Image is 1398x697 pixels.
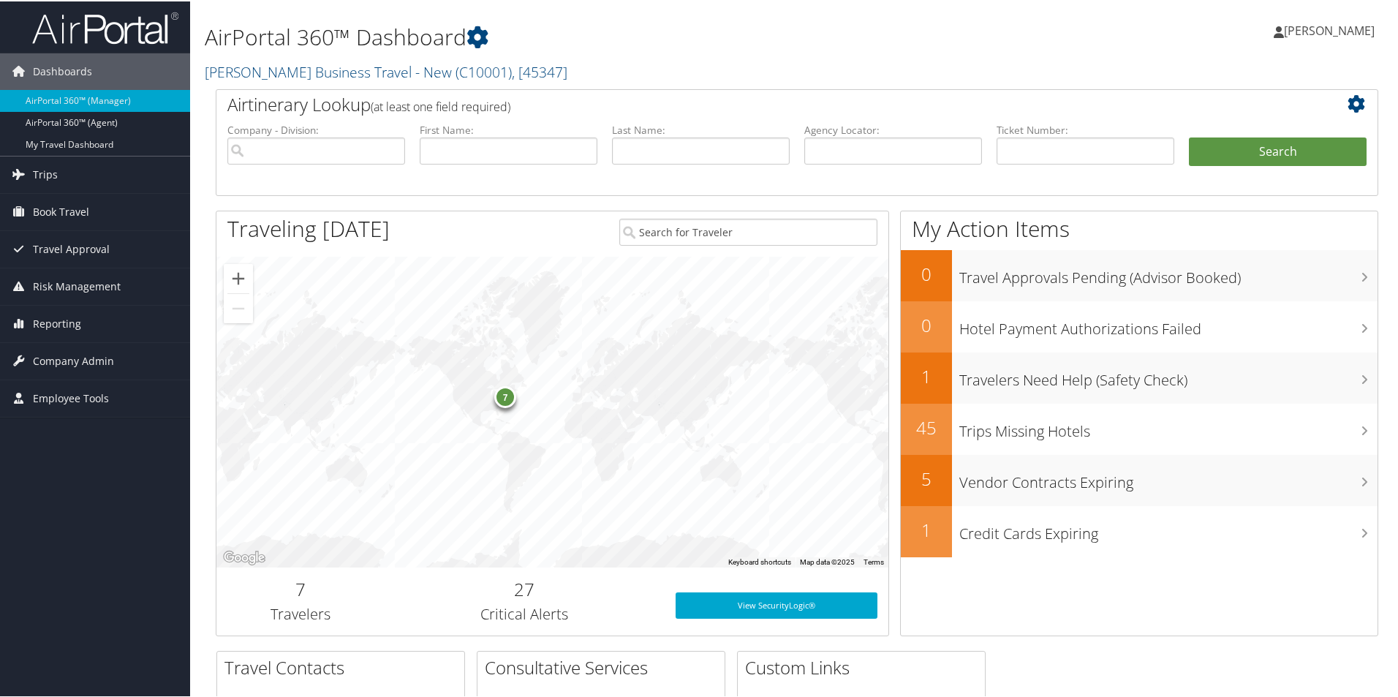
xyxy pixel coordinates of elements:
label: First Name: [420,121,597,136]
button: Zoom out [224,293,253,322]
button: Zoom in [224,263,253,292]
a: [PERSON_NAME] Business Travel - New [205,61,567,80]
input: Search for Traveler [619,217,877,244]
span: Trips [33,155,58,192]
button: Keyboard shortcuts [728,556,791,566]
a: 1Travelers Need Help (Safety Check) [901,351,1378,402]
button: Search [1189,136,1367,165]
h2: 7 [227,576,374,600]
h1: Traveling [DATE] [227,212,390,243]
label: Agency Locator: [804,121,982,136]
label: Ticket Number: [997,121,1174,136]
label: Last Name: [612,121,790,136]
span: ( C10001 ) [456,61,512,80]
a: 45Trips Missing Hotels [901,402,1378,453]
span: Reporting [33,304,81,341]
span: Company Admin [33,342,114,378]
h2: 0 [901,260,952,285]
h2: 45 [901,414,952,439]
span: Travel Approval [33,230,110,266]
span: Dashboards [33,52,92,88]
h2: 1 [901,363,952,388]
h3: Trips Missing Hotels [959,412,1378,440]
span: Risk Management [33,267,121,304]
a: 1Credit Cards Expiring [901,505,1378,556]
span: Book Travel [33,192,89,229]
h2: Travel Contacts [224,654,464,679]
a: [PERSON_NAME] [1274,7,1389,51]
h3: Vendor Contracts Expiring [959,464,1378,491]
h3: Travelers [227,603,374,623]
h3: Travelers Need Help (Safety Check) [959,361,1378,389]
img: airportal-logo.png [32,10,178,44]
h2: 27 [396,576,654,600]
h2: Airtinerary Lookup [227,91,1270,116]
a: 5Vendor Contracts Expiring [901,453,1378,505]
a: 0Hotel Payment Authorizations Failed [901,300,1378,351]
h3: Credit Cards Expiring [959,515,1378,543]
h2: 0 [901,312,952,336]
div: 7 [494,384,516,406]
label: Company - Division: [227,121,405,136]
a: 0Travel Approvals Pending (Advisor Booked) [901,249,1378,300]
h2: Consultative Services [485,654,725,679]
h2: Custom Links [745,654,985,679]
a: View SecurityLogic® [676,591,877,617]
h3: Travel Approvals Pending (Advisor Booked) [959,259,1378,287]
span: , [ 45347 ] [512,61,567,80]
h1: My Action Items [901,212,1378,243]
span: Employee Tools [33,379,109,415]
span: (at least one field required) [371,97,510,113]
span: Map data ©2025 [800,557,855,565]
img: Google [220,547,268,566]
h1: AirPortal 360™ Dashboard [205,20,994,51]
span: [PERSON_NAME] [1284,21,1375,37]
a: Terms (opens in new tab) [864,557,884,565]
h2: 1 [901,516,952,541]
h3: Hotel Payment Authorizations Failed [959,310,1378,338]
h3: Critical Alerts [396,603,654,623]
a: Open this area in Google Maps (opens a new window) [220,547,268,566]
h2: 5 [901,465,952,490]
